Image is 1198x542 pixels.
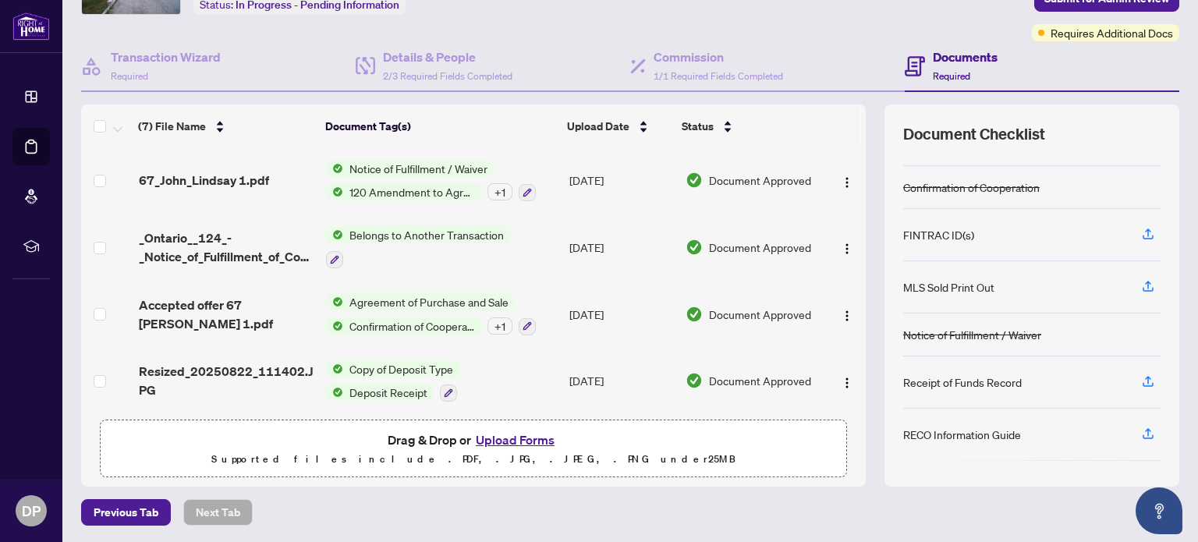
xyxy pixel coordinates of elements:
[139,296,314,333] span: Accepted offer 67 [PERSON_NAME] 1.pdf
[835,302,860,327] button: Logo
[343,183,481,200] span: 120 Amendment to Agreement of Purchase and Sale
[326,226,343,243] img: Status Icon
[841,176,853,189] img: Logo
[709,172,811,189] span: Document Approved
[487,183,512,200] div: + 1
[487,317,512,335] div: + 1
[343,160,494,177] span: Notice of Fulfillment / Waiver
[903,278,994,296] div: MLS Sold Print Out
[903,226,974,243] div: FINTRAC ID(s)
[903,179,1040,196] div: Confirmation of Cooperation
[1051,24,1173,41] span: Requires Additional Docs
[139,362,314,399] span: Resized_20250822_111402.JPG
[903,374,1022,391] div: Receipt of Funds Record
[326,360,343,377] img: Status Icon
[835,235,860,260] button: Logo
[343,384,434,401] span: Deposit Receipt
[132,105,319,148] th: (7) File Name
[563,147,679,214] td: [DATE]
[841,310,853,322] img: Logo
[933,70,970,82] span: Required
[841,377,853,389] img: Logo
[835,168,860,193] button: Logo
[903,326,1041,343] div: Notice of Fulfillment / Waiver
[111,70,148,82] span: Required
[12,12,50,41] img: logo
[903,123,1045,145] span: Document Checklist
[326,317,343,335] img: Status Icon
[183,499,253,526] button: Next Tab
[326,160,536,202] button: Status IconNotice of Fulfillment / WaiverStatus Icon120 Amendment to Agreement of Purchase and Sa...
[326,293,343,310] img: Status Icon
[22,500,41,522] span: DP
[388,430,559,450] span: Drag & Drop or
[343,360,459,377] span: Copy of Deposit Type
[682,118,714,135] span: Status
[567,118,629,135] span: Upload Date
[563,348,679,415] td: [DATE]
[319,105,561,148] th: Document Tag(s)
[139,171,269,190] span: 67_John_Lindsay 1.pdf
[326,360,459,402] button: Status IconCopy of Deposit TypeStatus IconDeposit Receipt
[563,281,679,348] td: [DATE]
[841,243,853,255] img: Logo
[835,368,860,393] button: Logo
[383,48,512,66] h4: Details & People
[343,293,515,310] span: Agreement of Purchase and Sale
[686,372,703,389] img: Document Status
[110,450,837,469] p: Supported files include .PDF, .JPG, .JPEG, .PNG under 25 MB
[343,317,481,335] span: Confirmation of Cooperation
[933,48,998,66] h4: Documents
[709,306,811,323] span: Document Approved
[471,430,559,450] button: Upload Forms
[343,226,510,243] span: Belongs to Another Transaction
[675,105,820,148] th: Status
[686,306,703,323] img: Document Status
[326,183,343,200] img: Status Icon
[326,384,343,401] img: Status Icon
[101,420,846,478] span: Drag & Drop orUpload FormsSupported files include .PDF, .JPG, .JPEG, .PNG under25MB
[903,426,1021,443] div: RECO Information Guide
[326,226,510,268] button: Status IconBelongs to Another Transaction
[709,372,811,389] span: Document Approved
[138,118,206,135] span: (7) File Name
[686,239,703,256] img: Document Status
[326,293,536,335] button: Status IconAgreement of Purchase and SaleStatus IconConfirmation of Cooperation+1
[94,500,158,525] span: Previous Tab
[686,172,703,189] img: Document Status
[561,105,676,148] th: Upload Date
[563,214,679,281] td: [DATE]
[81,499,171,526] button: Previous Tab
[139,228,314,266] span: _Ontario__124_-_Notice_of_Fulfillment_of_Condition__2_ 1.pdf
[654,70,783,82] span: 1/1 Required Fields Completed
[654,48,783,66] h4: Commission
[383,70,512,82] span: 2/3 Required Fields Completed
[326,160,343,177] img: Status Icon
[111,48,221,66] h4: Transaction Wizard
[709,239,811,256] span: Document Approved
[1136,487,1182,534] button: Open asap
